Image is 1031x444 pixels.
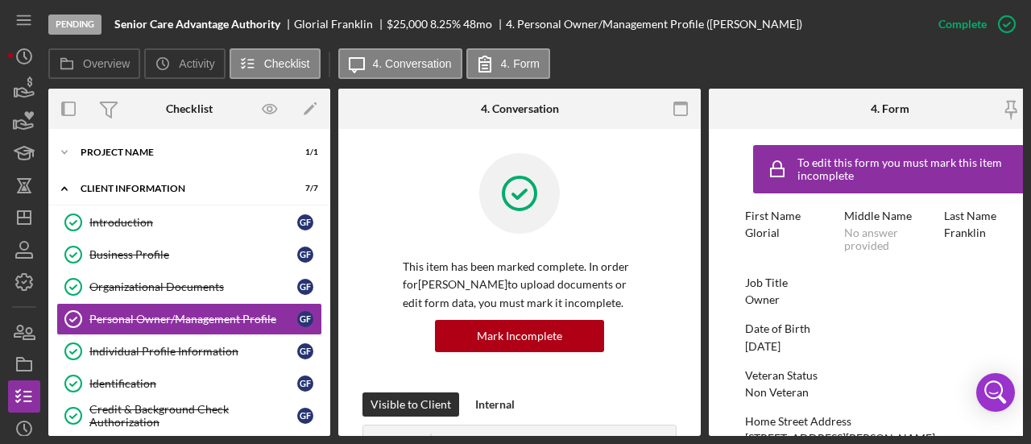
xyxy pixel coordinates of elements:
label: Overview [83,57,130,70]
div: Non Veteran [745,386,809,399]
div: G F [297,408,313,424]
div: Project Name [81,147,278,157]
div: 48 mo [463,18,492,31]
div: G F [297,376,313,392]
div: 4. Personal Owner/Management Profile ([PERSON_NAME]) [506,18,802,31]
a: Business ProfileGF [56,239,322,271]
div: Credit & Background Check Authorization [89,403,297,429]
div: Identification [89,377,297,390]
div: Organizational Documents [89,280,297,293]
div: Owner [745,293,780,306]
a: Personal Owner/Management ProfileGF [56,303,322,335]
button: Activity [144,48,225,79]
button: 4. Conversation [338,48,462,79]
div: $25,000 [387,18,428,31]
p: This item has been marked complete. In order for [PERSON_NAME] to upload documents or edit form d... [403,258,636,312]
div: No answer provided [844,226,935,252]
div: Glorial [745,226,780,239]
div: G F [297,279,313,295]
label: 4. Conversation [373,57,452,70]
div: G F [297,311,313,327]
div: Complete [938,8,987,40]
button: Checklist [230,48,321,79]
a: Credit & Background Check AuthorizationGF [56,400,322,432]
div: 4. Conversation [481,102,559,115]
label: Checklist [264,57,310,70]
label: 4. Form [501,57,540,70]
div: Individual Profile Information [89,345,297,358]
div: Open Intercom Messenger [976,373,1015,412]
div: Personal Owner/Management Profile [89,313,297,326]
div: Checklist [166,102,213,115]
div: To edit this form you must mark this item incomplete [797,156,1023,182]
div: G F [297,343,313,359]
button: 4. Form [466,48,550,79]
a: IntroductionGF [56,206,322,239]
button: Overview [48,48,140,79]
div: 1 / 1 [289,147,318,157]
div: Business Profile [89,248,297,261]
div: [DATE] [745,340,780,353]
a: Individual Profile InformationGF [56,335,322,367]
div: Internal [475,392,515,417]
a: Organizational DocumentsGF [56,271,322,303]
div: 8.25 % [430,18,461,31]
div: First Name [745,210,836,222]
a: IdentificationGF [56,367,322,400]
div: Pending [48,15,101,35]
div: Franklin [944,226,986,239]
div: 7 / 7 [289,184,318,193]
button: Complete [922,8,1023,40]
label: Activity [179,57,214,70]
button: Visible to Client [362,392,459,417]
div: G F [297,247,313,263]
div: G F [297,214,313,230]
div: Middle Name [844,210,935,222]
div: Client Information [81,184,278,193]
div: Introduction [89,216,297,229]
button: Mark Incomplete [435,320,604,352]
div: Mark Incomplete [477,320,562,352]
div: Visible to Client [371,392,451,417]
div: Glorial Franklin [294,18,387,31]
button: Internal [467,392,523,417]
b: Senior Care Advantage Authority [114,18,280,31]
div: 4. Form [871,102,909,115]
